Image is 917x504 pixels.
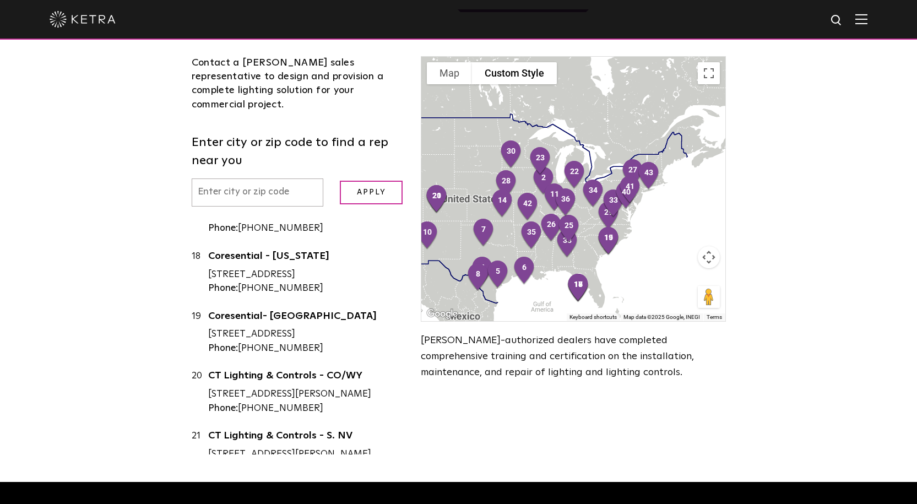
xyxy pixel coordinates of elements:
[528,162,560,200] div: 2
[421,180,453,219] div: 21
[490,165,522,204] div: 28
[562,269,594,307] div: 18
[208,311,405,325] a: Coresential- [GEOGRAPHIC_DATA]
[462,258,494,297] div: 8
[192,369,208,415] div: 20
[707,314,722,320] a: Terms (opens in new tab)
[830,14,844,28] img: search icon
[577,175,609,213] div: 34
[208,447,405,462] div: [STREET_ADDRESS][PERSON_NAME]
[208,284,238,293] strong: Phone:
[593,197,625,235] div: 29
[633,157,665,196] div: 43
[208,221,405,236] div: [PHONE_NUMBER]
[411,216,443,255] div: 10
[551,225,583,263] div: 38
[512,188,544,226] div: 42
[192,56,405,112] div: Contact a [PERSON_NAME] sales representative to design and provision a complete lighting solution...
[340,181,403,204] input: Apply
[208,224,238,233] strong: Phone:
[208,268,405,282] div: [STREET_ADDRESS]
[495,136,527,174] div: 30
[524,142,556,181] div: 23
[208,251,405,265] a: Coresential - [US_STATE]
[208,404,238,413] strong: Phone:
[550,183,582,222] div: 36
[192,310,208,356] div: 19
[424,307,460,321] img: Google
[593,222,625,261] div: 19
[192,429,208,475] div: 21
[208,344,238,353] strong: Phone:
[50,11,116,28] img: ketra-logo-2019-white
[208,387,405,402] div: [STREET_ADDRESS][PERSON_NAME]
[617,154,649,193] div: 27
[508,252,540,290] div: 6
[698,286,720,308] button: Drag Pegman onto the map to open Street View
[482,256,514,294] div: 5
[466,252,498,290] div: 4
[516,216,547,255] div: 35
[208,281,405,296] div: [PHONE_NUMBER]
[208,342,405,356] div: [PHONE_NUMBER]
[208,327,405,342] div: [STREET_ADDRESS]
[192,134,405,170] label: Enter city or zip code to find a rep near you
[208,402,405,416] div: [PHONE_NUMBER]
[855,14,867,24] img: Hamburger%20Nav.svg
[208,371,405,384] a: CT Lighting & Controls - CO/WY
[424,307,460,321] a: Open this area in Google Maps (opens a new window)
[486,185,518,223] div: 14
[558,156,590,194] div: 22
[192,250,208,296] div: 18
[472,62,557,84] button: Custom Style
[698,62,720,84] button: Toggle fullscreen view
[192,178,324,207] input: Enter city or zip code
[208,431,405,445] a: CT Lighting & Controls - S. NV
[553,210,585,248] div: 25
[623,314,700,320] span: Map data ©2025 Google, INEGI
[614,171,646,209] div: 41
[569,313,617,321] button: Keyboard shortcuts
[421,333,725,380] p: [PERSON_NAME]-authorized dealers have completed comprehensive training and certification on the i...
[468,214,500,252] div: 7
[698,246,720,268] button: Map camera controls
[610,176,642,215] div: 40
[427,62,472,84] button: Show street map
